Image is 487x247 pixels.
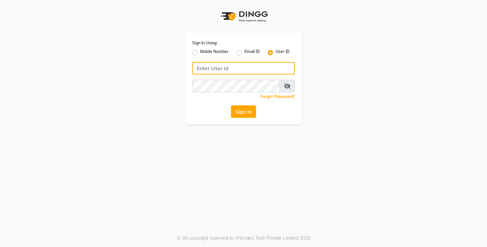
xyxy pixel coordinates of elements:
[244,49,260,57] label: Email ID
[192,80,280,92] input: Username
[200,49,229,57] label: Mobile Number
[260,94,295,99] a: Forgot Password?
[192,62,295,74] input: Username
[217,7,270,26] img: logo1.svg
[276,49,290,57] label: User ID
[192,40,217,46] label: Sign In Using:
[231,105,256,118] button: Sign In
